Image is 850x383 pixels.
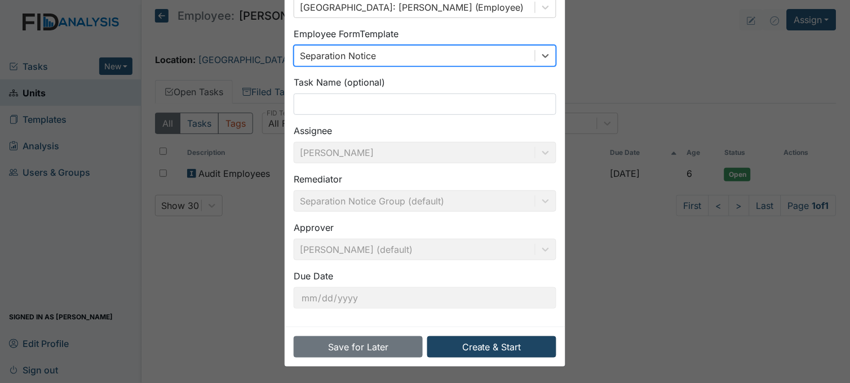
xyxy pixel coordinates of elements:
label: Remediator [294,172,342,186]
button: Create & Start [427,336,556,358]
label: Assignee [294,124,332,137]
button: Save for Later [294,336,423,358]
label: Due Date [294,269,333,283]
div: [GEOGRAPHIC_DATA]: [PERSON_NAME] (Employee) [300,1,524,14]
div: Separation Notice [300,49,376,63]
label: Employee Form Template [294,27,399,41]
label: Task Name (optional) [294,75,385,89]
label: Approver [294,221,334,234]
